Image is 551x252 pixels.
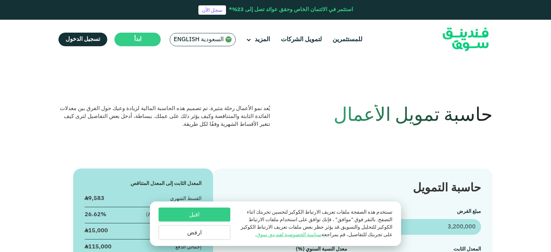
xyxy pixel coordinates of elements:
[225,36,232,43] img: SA Flag
[88,196,104,201] span: 9,583
[58,33,107,46] a: تسجيل الدخول
[453,247,481,252] label: المعدل الثابت
[175,243,202,251] div: إجمالي الدفع
[85,243,112,251] div: ʢ
[255,37,270,43] span: المزيد
[279,34,324,46] a: لتمويل الشركات
[198,5,226,15] a: سجل الآن
[85,227,108,235] div: ʢ
[58,105,270,128] div: يُعد نمو الأعمال رحلة مثيرة. تم تصميم هذه الحاسبة المالية لزيادة وعيك حول الفرق بين معدلات الفائد...
[281,105,493,127] h1: حاسبة تمويل الأعمال
[159,208,230,222] button: اقبل
[85,180,202,187] div: المعدل الثابت إلى المعدل المتناقص
[88,228,108,233] span: 15,000
[85,211,106,219] div: 26.62%
[225,180,481,197] div: حاسبة التمويل
[174,35,224,44] span: السعودية English
[66,37,100,42] span: تسجيل الدخول
[159,225,230,240] button: ارفض
[296,247,347,252] label: معدل النسبة السنوي (%)
[430,22,501,58] img: Logo
[331,34,364,46] a: للمستثمرين
[146,211,202,219] div: معدل النسبة السنوي (APR)
[170,195,202,203] div: القسط الشهري
[134,37,141,42] span: ابدأ
[229,6,353,14] div: استثمر في الائتمان الخاص وحقق عوائد تصل إلى 23%*
[256,232,321,237] a: سياسة الخصوصية لفندينق سوق
[255,232,367,237] span: للتفاصيل، قم بمراجعة .
[88,244,112,249] span: 115,000
[241,225,392,237] span: قد يؤثر حظر بعض ملفات تعريف الارتباط الكوكيز على تجربتك
[237,209,392,239] p: تستخدم هذه الصفحة ملفات تعريف الارتباط الكوكيز لتحسين تجربتك اثناء التصفح. بالنقر فوق "موافق" ، ف...
[85,195,104,203] div: ʢ
[457,209,481,214] label: مبلغ القرض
